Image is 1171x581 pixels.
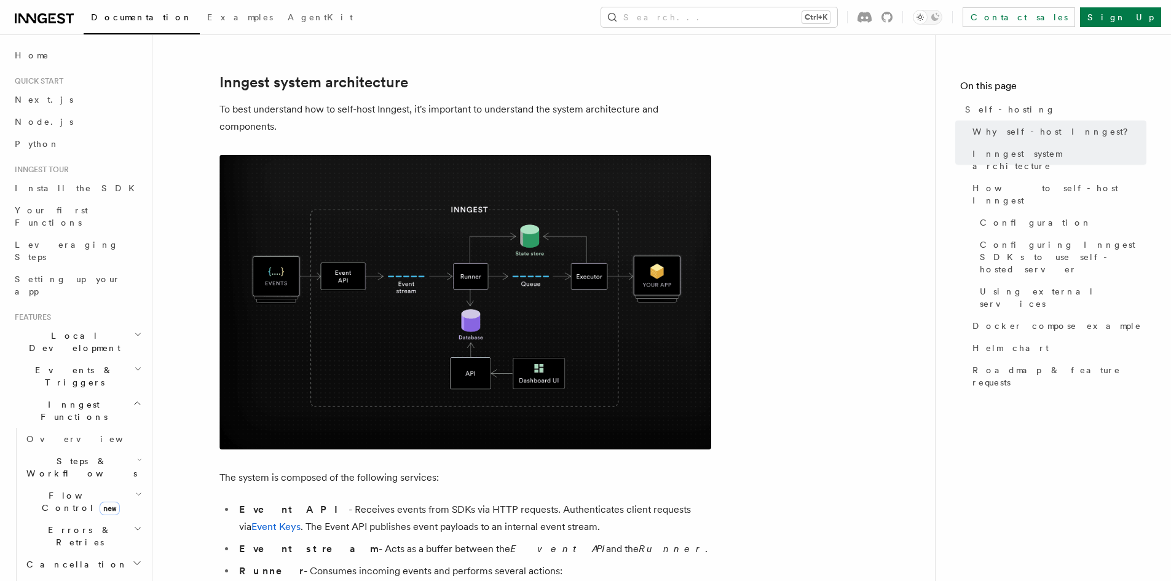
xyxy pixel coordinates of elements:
[200,4,280,33] a: Examples
[913,10,942,25] button: Toggle dark mode
[965,103,1055,116] span: Self-hosting
[22,524,133,548] span: Errors & Retries
[22,558,128,571] span: Cancellation
[22,428,144,450] a: Overview
[968,143,1146,177] a: Inngest system architecture
[10,177,144,199] a: Install the SDK
[10,44,144,66] a: Home
[239,543,379,555] strong: Event stream
[10,398,133,423] span: Inngest Functions
[239,504,349,515] strong: Event API
[15,205,88,227] span: Your first Functions
[91,12,192,22] span: Documentation
[219,74,408,91] a: Inngest system architecture
[15,117,73,127] span: Node.js
[975,211,1146,234] a: Configuration
[802,11,830,23] kbd: Ctrl+K
[239,565,304,577] strong: Runner
[975,280,1146,315] a: Using external services
[251,521,301,532] a: Event Keys
[972,364,1146,389] span: Roadmap & feature requests
[219,469,711,486] p: The system is composed of the following services:
[22,519,144,553] button: Errors & Retries
[968,359,1146,393] a: Roadmap & feature requests
[968,315,1146,337] a: Docker compose example
[10,89,144,111] a: Next.js
[972,342,1049,354] span: Helm chart
[1080,7,1161,27] a: Sign Up
[968,337,1146,359] a: Helm chart
[10,268,144,302] a: Setting up your app
[15,139,60,149] span: Python
[235,540,711,558] li: - Acts as a buffer between the and the .
[968,177,1146,211] a: How to self-host Inngest
[280,4,360,33] a: AgentKit
[15,49,49,61] span: Home
[84,4,200,34] a: Documentation
[288,12,353,22] span: AgentKit
[639,543,705,555] em: Runner
[15,240,119,262] span: Leveraging Steps
[235,501,711,536] li: - Receives events from SDKs via HTTP requests. Authenticates client requests via . The Event API ...
[10,165,69,175] span: Inngest tour
[10,133,144,155] a: Python
[960,98,1146,121] a: Self-hosting
[601,7,837,27] button: Search...Ctrl+K
[15,183,142,193] span: Install the SDK
[980,285,1146,310] span: Using external services
[10,312,51,322] span: Features
[219,155,711,449] img: Inngest system architecture diagram
[10,393,144,428] button: Inngest Functions
[100,502,120,515] span: new
[22,489,135,514] span: Flow Control
[972,320,1141,332] span: Docker compose example
[207,12,273,22] span: Examples
[22,484,144,519] button: Flow Controlnew
[972,182,1146,207] span: How to self-host Inngest
[10,199,144,234] a: Your first Functions
[219,101,711,135] p: To best understand how to self-host Inngest, it's important to understand the system architecture...
[22,455,137,480] span: Steps & Workflows
[963,7,1075,27] a: Contact sales
[980,216,1092,229] span: Configuration
[510,543,606,555] em: Event API
[10,111,144,133] a: Node.js
[22,450,144,484] button: Steps & Workflows
[968,121,1146,143] a: Why self-host Inngest?
[972,125,1137,138] span: Why self-host Inngest?
[15,274,120,296] span: Setting up your app
[975,234,1146,280] a: Configuring Inngest SDKs to use self-hosted server
[26,434,153,444] span: Overview
[15,95,73,105] span: Next.js
[960,79,1146,98] h4: On this page
[10,359,144,393] button: Events & Triggers
[10,364,134,389] span: Events & Triggers
[972,148,1146,172] span: Inngest system architecture
[10,330,134,354] span: Local Development
[10,234,144,268] a: Leveraging Steps
[22,553,144,575] button: Cancellation
[10,76,63,86] span: Quick start
[10,325,144,359] button: Local Development
[980,239,1146,275] span: Configuring Inngest SDKs to use self-hosted server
